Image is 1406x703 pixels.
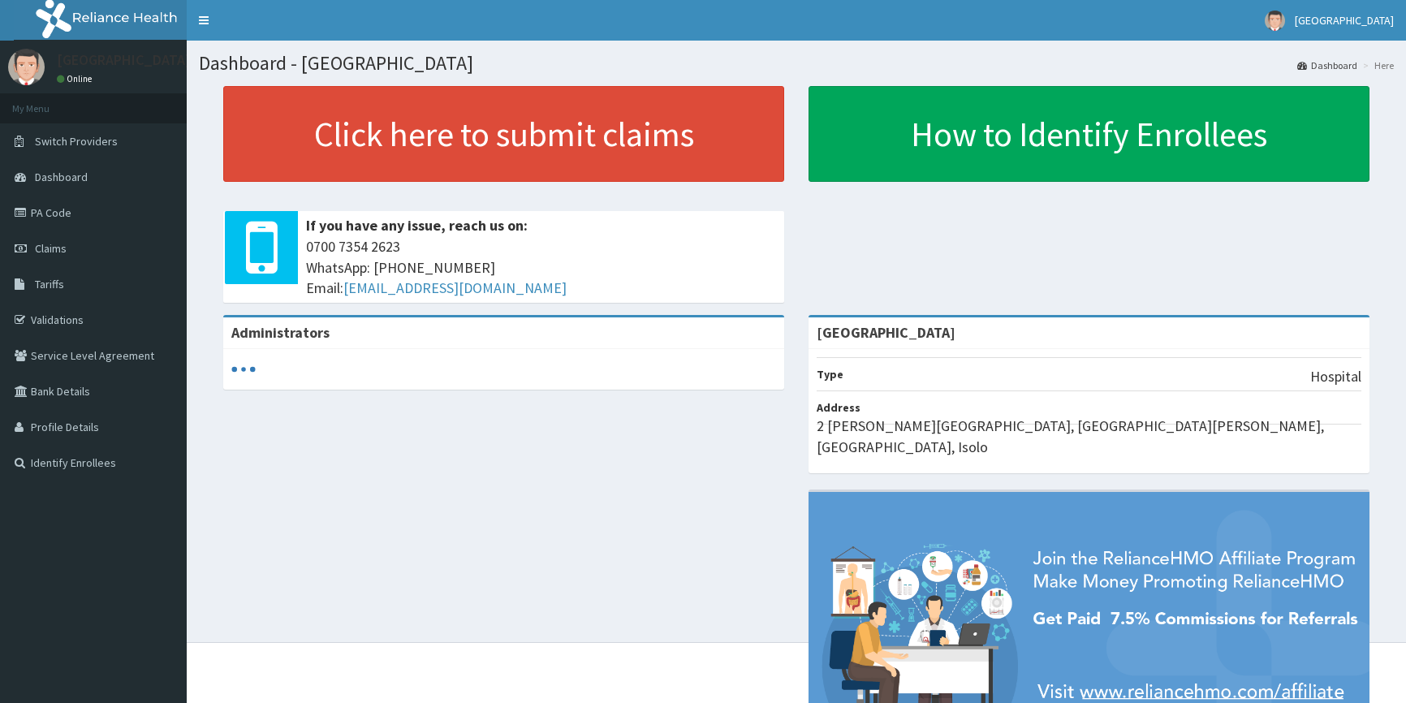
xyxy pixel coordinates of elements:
[306,236,776,299] span: 0700 7354 2623 WhatsApp: [PHONE_NUMBER] Email:
[1359,58,1394,72] li: Here
[817,323,955,342] strong: [GEOGRAPHIC_DATA]
[1295,13,1394,28] span: [GEOGRAPHIC_DATA]
[57,73,96,84] a: Online
[817,400,860,415] b: Address
[1297,58,1357,72] a: Dashboard
[343,278,567,297] a: [EMAIL_ADDRESS][DOMAIN_NAME]
[199,53,1394,74] h1: Dashboard - [GEOGRAPHIC_DATA]
[1310,366,1361,387] p: Hospital
[35,277,64,291] span: Tariffs
[8,49,45,85] img: User Image
[1265,11,1285,31] img: User Image
[809,86,1369,182] a: How to Identify Enrollees
[306,216,528,235] b: If you have any issue, reach us on:
[35,241,67,256] span: Claims
[817,416,1361,457] p: 2 [PERSON_NAME][GEOGRAPHIC_DATA], [GEOGRAPHIC_DATA][PERSON_NAME], [GEOGRAPHIC_DATA], Isolo
[223,86,784,182] a: Click here to submit claims
[35,170,88,184] span: Dashboard
[817,367,843,382] b: Type
[57,53,191,67] p: [GEOGRAPHIC_DATA]
[35,134,118,149] span: Switch Providers
[231,323,330,342] b: Administrators
[231,357,256,382] svg: audio-loading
